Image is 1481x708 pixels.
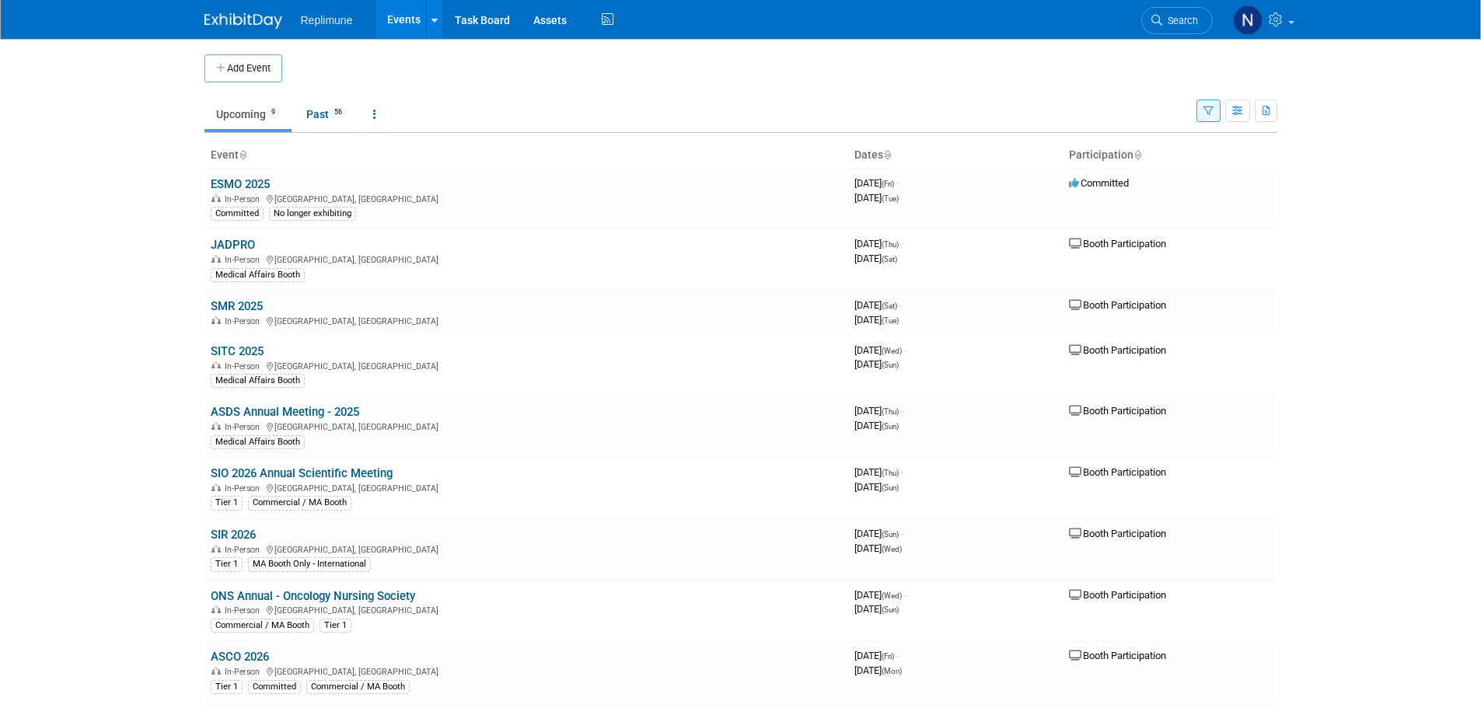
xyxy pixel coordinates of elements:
span: (Sat) [882,255,897,263]
a: Sort by Start Date [883,148,891,161]
div: Commercial / MA Booth [248,496,351,510]
span: In-Person [225,422,264,432]
a: Sort by Event Name [239,148,246,161]
div: [GEOGRAPHIC_DATA], [GEOGRAPHIC_DATA] [211,359,842,371]
span: Booth Participation [1069,344,1166,356]
div: [GEOGRAPHIC_DATA], [GEOGRAPHIC_DATA] [211,481,842,494]
span: [DATE] [854,664,902,676]
span: [DATE] [854,589,906,601]
span: Booth Participation [1069,299,1166,311]
span: [DATE] [854,238,903,249]
span: (Sun) [882,483,899,492]
span: (Sat) [882,302,897,310]
span: - [901,405,903,417]
span: (Fri) [882,180,894,188]
th: Participation [1063,142,1277,169]
img: In-Person Event [211,361,221,369]
span: (Thu) [882,469,899,477]
span: [DATE] [854,177,899,189]
span: In-Person [225,361,264,371]
span: - [901,466,903,478]
span: (Sun) [882,530,899,539]
span: (Thu) [882,240,899,249]
span: Booth Participation [1069,238,1166,249]
a: ONS Annual - Oncology Nursing Society [211,589,415,603]
img: In-Person Event [211,667,221,675]
img: In-Person Event [211,255,221,263]
span: [DATE] [854,528,903,539]
span: [DATE] [854,405,903,417]
span: (Sun) [882,422,899,431]
img: In-Person Event [211,194,221,202]
a: SITC 2025 [211,344,264,358]
a: SIO 2026 Annual Scientific Meeting [211,466,393,480]
span: [DATE] [854,481,899,493]
span: Committed [1069,177,1129,189]
img: In-Person Event [211,316,221,324]
span: - [904,589,906,601]
div: Tier 1 [211,557,243,571]
span: - [899,299,902,311]
span: [DATE] [854,650,899,661]
span: - [901,238,903,249]
span: Search [1162,15,1198,26]
a: ESMO 2025 [211,177,270,191]
a: JADPRO [211,238,255,252]
a: ASCO 2026 [211,650,269,664]
img: ExhibitDay [204,13,282,29]
span: Booth Participation [1069,528,1166,539]
div: Medical Affairs Booth [211,435,305,449]
div: [GEOGRAPHIC_DATA], [GEOGRAPHIC_DATA] [211,420,842,432]
span: [DATE] [854,358,899,370]
div: Committed [248,680,301,694]
img: Nicole Schaeffner [1233,5,1263,35]
th: Event [204,142,848,169]
span: 56 [330,106,347,118]
span: [DATE] [854,466,903,478]
span: [DATE] [854,314,899,326]
span: Booth Participation [1069,650,1166,661]
span: In-Person [225,667,264,677]
span: In-Person [225,605,264,616]
span: (Sun) [882,605,899,614]
span: (Wed) [882,545,902,553]
a: ASDS Annual Meeting - 2025 [211,405,359,419]
span: Booth Participation [1069,589,1166,601]
div: No longer exhibiting [269,207,356,221]
span: (Tue) [882,316,899,325]
a: SIR 2026 [211,528,256,542]
div: Medical Affairs Booth [211,268,305,282]
div: [GEOGRAPHIC_DATA], [GEOGRAPHIC_DATA] [211,192,842,204]
img: In-Person Event [211,422,221,430]
span: (Wed) [882,347,902,355]
div: [GEOGRAPHIC_DATA], [GEOGRAPHIC_DATA] [211,603,842,616]
a: Search [1141,7,1213,34]
div: [GEOGRAPHIC_DATA], [GEOGRAPHIC_DATA] [211,542,842,555]
div: Commercial / MA Booth [211,619,314,633]
span: In-Person [225,545,264,555]
span: Booth Participation [1069,466,1166,478]
a: Upcoming9 [204,99,292,129]
div: Medical Affairs Booth [211,374,305,388]
div: Committed [211,207,264,221]
span: In-Person [225,255,264,265]
span: (Wed) [882,591,902,600]
div: [GEOGRAPHIC_DATA], [GEOGRAPHIC_DATA] [211,664,842,677]
span: - [896,650,899,661]
span: [DATE] [854,344,906,356]
span: (Tue) [882,194,899,203]
div: Tier 1 [211,496,243,510]
div: MA Booth Only - International [248,557,371,571]
span: - [901,528,903,539]
a: SMR 2025 [211,299,263,313]
div: [GEOGRAPHIC_DATA], [GEOGRAPHIC_DATA] [211,314,842,326]
span: (Fri) [882,652,894,661]
a: Past56 [295,99,358,129]
span: (Mon) [882,667,902,675]
span: In-Person [225,194,264,204]
img: In-Person Event [211,545,221,553]
span: 9 [267,106,280,118]
span: (Sun) [882,361,899,369]
span: - [904,344,906,356]
div: Tier 1 [211,680,243,694]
